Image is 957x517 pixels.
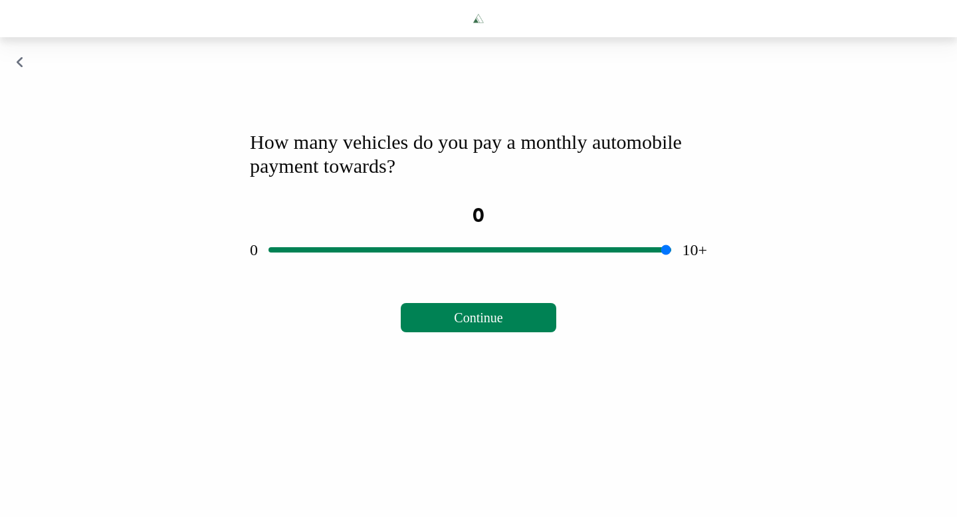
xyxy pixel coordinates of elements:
[250,130,707,178] div: How many vehicles do you pay a monthly automobile payment towards?
[454,310,502,325] span: Continue
[250,241,258,258] span: 0
[471,12,486,27] img: Tryascend.com
[401,303,556,332] button: Continue
[682,241,707,258] span: 10+
[389,11,568,27] a: Tryascend.com
[473,207,484,227] span: 0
